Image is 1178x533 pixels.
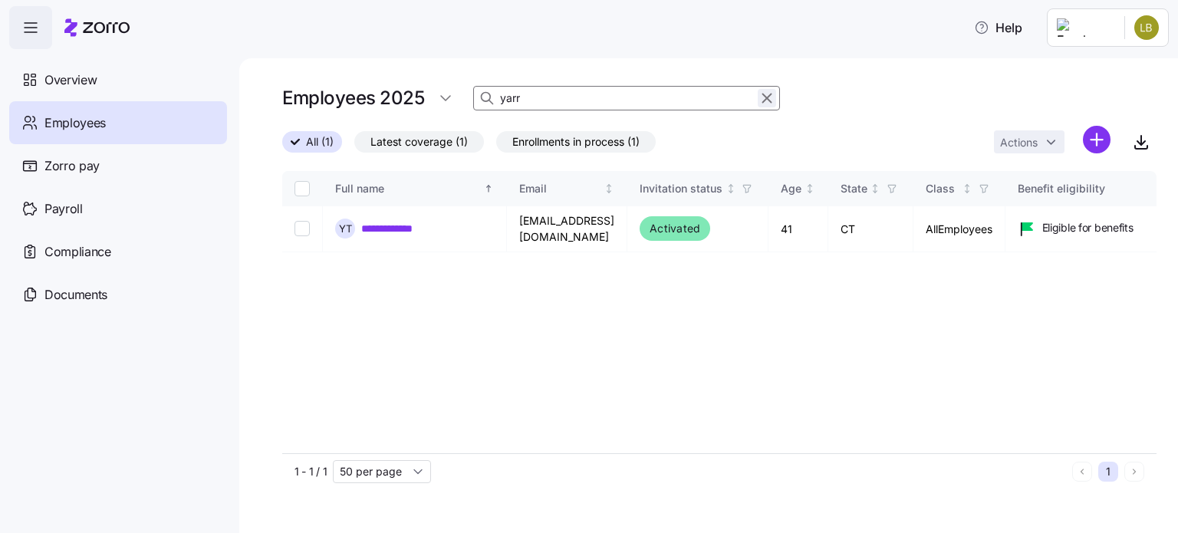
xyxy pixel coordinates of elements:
a: Overview [9,58,227,101]
div: State [841,180,867,197]
td: AllEmployees [913,206,1005,252]
span: Enrollments in process (1) [512,132,640,152]
div: Not sorted [726,183,736,194]
span: Help [974,18,1022,37]
a: Documents [9,273,227,316]
button: Next page [1124,462,1144,482]
span: Employees [44,114,106,133]
input: Select record 1 [294,221,310,236]
a: Zorro pay [9,144,227,187]
div: Not sorted [805,183,815,194]
div: Age [781,180,801,197]
div: Not sorted [870,183,880,194]
td: CT [828,206,913,252]
td: 41 [768,206,828,252]
button: Previous page [1072,462,1092,482]
th: AgeNot sorted [768,171,828,206]
td: [EMAIL_ADDRESS][DOMAIN_NAME] [507,206,627,252]
th: Invitation statusNot sorted [627,171,768,206]
span: Zorro pay [44,156,100,176]
svg: add icon [1083,126,1111,153]
button: Actions [994,130,1064,153]
button: 1 [1098,462,1118,482]
span: Payroll [44,199,83,219]
button: Help [962,12,1035,43]
img: Employer logo [1057,18,1112,37]
div: Email [519,180,601,197]
input: Search Employees [473,86,780,110]
span: 1 - 1 / 1 [294,464,327,479]
th: ClassNot sorted [913,171,1005,206]
img: 1af8aab67717610295fc0a914effc0fd [1134,15,1159,40]
div: Full name [335,180,481,197]
span: All (1) [306,132,334,152]
div: Invitation status [640,180,722,197]
h1: Employees 2025 [282,86,424,110]
th: EmailNot sorted [507,171,627,206]
div: Not sorted [604,183,614,194]
input: Select all records [294,181,310,196]
a: Payroll [9,187,227,230]
th: StateNot sorted [828,171,913,206]
th: Full nameSorted ascending [323,171,507,206]
span: Eligible for benefits [1042,220,1134,235]
span: Latest coverage (1) [370,132,468,152]
div: Class [926,180,959,197]
span: Y T [339,224,352,234]
span: Overview [44,71,97,90]
div: Sorted ascending [483,183,494,194]
span: Compliance [44,242,111,262]
span: Activated [650,219,700,238]
span: Documents [44,285,107,304]
a: Employees [9,101,227,144]
a: Compliance [9,230,227,273]
span: Actions [1000,137,1038,148]
div: Not sorted [962,183,972,194]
